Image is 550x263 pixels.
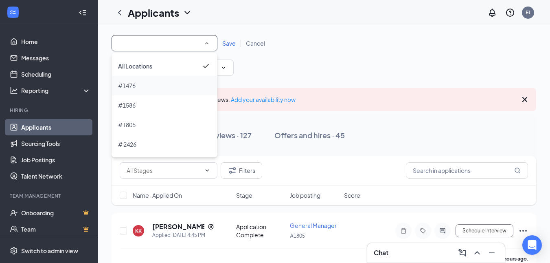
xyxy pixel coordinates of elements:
input: Search in applications [406,162,528,179]
svg: Minimize [487,248,497,258]
svg: MagnifyingGlass [514,167,521,174]
svg: SmallChevronUp [203,40,210,47]
a: Scheduling [21,66,91,82]
svg: ChevronLeft [115,8,125,18]
div: Interviews · 127 [199,130,252,140]
div: Applied [DATE] 4:45 PM [152,231,214,239]
b: 6 hours ago [500,256,527,262]
a: Add your availability now [231,96,296,103]
h3: Chat [374,248,388,257]
span: General Manager [290,222,337,229]
div: Hiring [10,107,89,114]
span: Name · Applied On [133,191,182,199]
svg: ChevronDown [204,167,210,174]
a: TeamCrown [21,221,91,237]
button: ComposeMessage [456,246,469,259]
svg: Filter [228,166,237,175]
svg: Checkmark [201,61,211,71]
li: #1805 [112,115,217,135]
span: #1805 [118,121,136,128]
input: All Stages [127,166,201,175]
div: Reporting [21,86,91,95]
span: # 2426 [118,141,136,148]
svg: Analysis [10,86,18,95]
span: Score [344,191,360,199]
a: Sourcing Tools [21,135,91,152]
button: Schedule Interview [456,224,513,237]
a: Talent Network [21,168,91,184]
li: All Locations [112,56,217,76]
div: KK [135,228,142,234]
a: Home [21,33,91,50]
span: Job posting [290,191,320,199]
a: Job Postings [21,152,91,168]
svg: Settings [10,247,18,255]
a: OnboardingCrown [21,205,91,221]
a: Messages [21,50,91,66]
span: #1586 [118,102,136,109]
svg: Notifications [487,8,497,18]
span: #1805 [290,233,305,239]
svg: Note [399,228,408,234]
svg: Ellipses [518,226,528,236]
a: Applicants [21,119,91,135]
svg: Cross [520,95,530,104]
button: ChevronUp [471,246,484,259]
div: Switch to admin view [21,247,78,255]
h1: Applicants [128,6,179,20]
div: Offers and hires · 45 [274,130,345,140]
svg: ChevronDown [182,8,192,18]
button: Filter Filters [221,162,262,179]
li: #1476 [112,76,217,95]
div: Open Intercom Messenger [522,235,542,255]
span: Stage [236,191,252,199]
div: Application Complete [236,223,285,239]
svg: WorkstreamLogo [9,8,17,16]
h5: [PERSON_NAME] [152,222,204,231]
li: #1586 [112,95,217,115]
svg: ChevronDown [220,64,227,71]
span: Save [222,40,236,47]
svg: QuestionInfo [505,8,515,18]
div: EJ [526,9,530,16]
svg: Collapse [79,9,87,17]
button: Minimize [485,246,498,259]
svg: ChevronUp [472,248,482,258]
span: All Locations [118,62,152,70]
li: # 2426 [112,135,217,154]
span: Cancel [246,40,265,47]
div: Team Management [10,192,89,199]
svg: ComposeMessage [458,248,467,258]
svg: Tag [418,228,428,234]
span: #1476 [118,82,136,89]
svg: Reapply [208,223,214,230]
svg: ActiveChat [438,228,447,234]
